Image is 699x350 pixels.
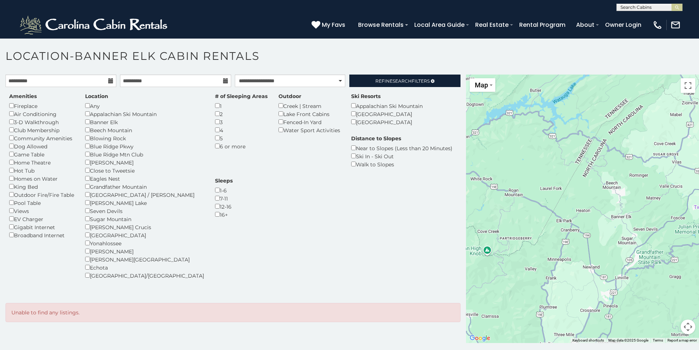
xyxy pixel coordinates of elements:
div: 2 [215,110,267,118]
label: Outdoor [278,93,301,100]
img: mail-regular-white.png [670,20,681,30]
div: Community Amenities [9,134,74,142]
div: Blue Ridge Pkwy [85,142,204,150]
div: Ski In - Ski Out [351,152,452,160]
div: Home Theatre [9,158,74,166]
div: Beech Mountain [85,126,204,134]
div: 3-D Walkthrough [9,118,74,126]
span: Map data ©2025 Google [608,338,648,342]
img: White-1-2.png [18,14,171,36]
div: 12-16 [215,202,233,210]
label: Distance to Slopes [351,135,401,142]
div: King Bed [9,183,74,191]
div: Fireplace [9,102,74,110]
div: [GEOGRAPHIC_DATA]/[GEOGRAPHIC_DATA] [85,271,204,279]
label: Amenities [9,93,37,100]
div: Homes on Water [9,174,74,183]
span: My Favs [322,20,345,29]
div: Near to Slopes (Less than 20 Minutes) [351,144,452,152]
div: [PERSON_NAME] [85,247,204,255]
button: Toggle fullscreen view [681,78,695,93]
div: [PERSON_NAME][GEOGRAPHIC_DATA] [85,255,204,263]
a: My Favs [312,20,347,30]
div: 7-11 [215,194,233,202]
div: Water Sport Activities [278,126,340,134]
div: Pool Table [9,199,74,207]
div: [PERSON_NAME] [85,158,204,166]
div: [GEOGRAPHIC_DATA] [351,118,423,126]
a: Terms (opens in new tab) [653,338,663,342]
div: Appalachian Ski Mountain [85,110,204,118]
div: Lake Front Cabins [278,110,340,118]
div: Hot Tub [9,166,74,174]
a: Open this area in Google Maps (opens a new window) [468,333,492,343]
label: Ski Resorts [351,93,381,100]
label: # of Sleeping Areas [215,93,267,100]
div: Walk to Slopes [351,160,452,168]
div: Broadband Internet [9,231,74,239]
a: Rental Program [516,18,569,31]
a: Real Estate [472,18,512,31]
div: Eagles Nest [85,174,204,183]
div: Any [85,102,204,110]
img: phone-regular-white.png [652,20,663,30]
div: [GEOGRAPHIC_DATA] [85,231,204,239]
div: 5 [215,134,267,142]
div: 3 [215,118,267,126]
div: Game Table [9,150,74,158]
span: Map [475,81,488,89]
div: Blowing Rock [85,134,204,142]
label: Sleeps [215,177,233,184]
div: 1-6 [215,186,233,194]
div: Creek | Stream [278,102,340,110]
div: EV Charger [9,215,74,223]
div: Appalachian Ski Mountain [351,102,423,110]
div: Dog Allowed [9,142,74,150]
div: Banner Elk [85,118,204,126]
div: [GEOGRAPHIC_DATA] [351,110,423,118]
div: 4 [215,126,267,134]
div: Yonahlossee [85,239,204,247]
a: RefineSearchFilters [349,75,460,87]
span: Search [393,78,412,84]
img: Google [468,333,492,343]
div: Views [9,207,74,215]
div: 1 [215,102,267,110]
p: Unable to find any listings. [11,309,455,316]
div: Sugar Mountain [85,215,204,223]
div: 16+ [215,210,233,219]
div: Air Conditioning [9,110,74,118]
a: Local Area Guide [411,18,468,31]
div: Seven Devils [85,207,204,215]
button: Map camera controls [681,320,695,334]
div: Club Membership [9,126,74,134]
button: Keyboard shortcuts [572,338,604,343]
span: Refine Filters [375,78,430,84]
label: Location [85,93,108,100]
div: 6 or more [215,142,267,150]
a: Browse Rentals [354,18,407,31]
div: [GEOGRAPHIC_DATA] / [PERSON_NAME] [85,191,204,199]
div: Close to Tweetsie [85,166,204,174]
a: Report a map error [667,338,697,342]
div: Outdoor Fire/Fire Table [9,191,74,199]
div: Echota [85,263,204,271]
div: Fenced-In Yard [278,118,340,126]
a: About [572,18,598,31]
div: [PERSON_NAME] Lake [85,199,204,207]
div: Blue Ridge Mtn Club [85,150,204,158]
a: Owner Login [601,18,645,31]
div: Gigabit Internet [9,223,74,231]
div: Grandfather Mountain [85,183,204,191]
button: Change map style [470,78,495,92]
div: [PERSON_NAME] Crucis [85,223,204,231]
